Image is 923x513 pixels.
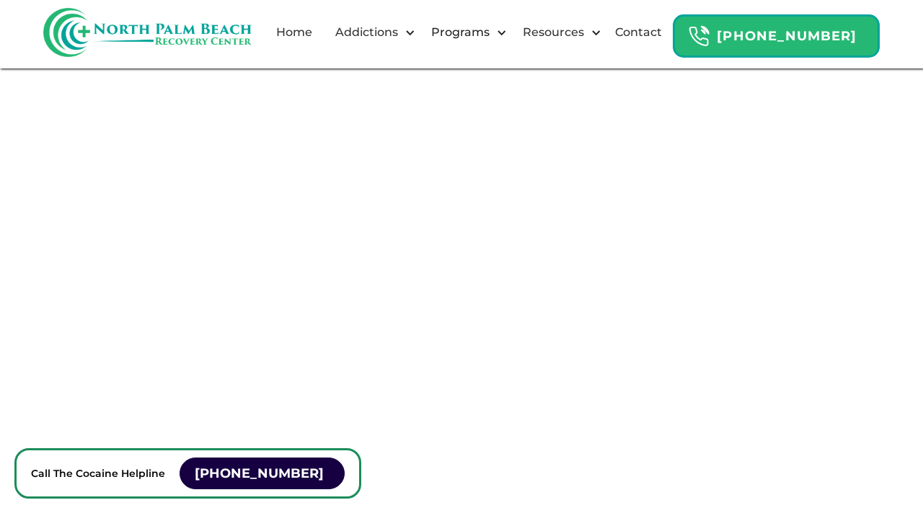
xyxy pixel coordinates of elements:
img: Header Calendar Icons [688,25,710,48]
a: Home [268,9,321,55]
p: Call The Cocaine Helpline [31,465,165,482]
strong: [PHONE_NUMBER] [195,465,324,481]
div: Resources [519,24,588,41]
a: Header Calendar Icons[PHONE_NUMBER] [673,7,880,58]
div: Resources [511,9,605,55]
div: Programs [419,9,511,55]
a: [PHONE_NUMBER] [180,458,345,489]
strong: [PHONE_NUMBER] [717,28,857,44]
div: Programs [428,24,493,41]
div: Addictions [332,24,402,41]
a: Contact [606,9,671,55]
div: Addictions [323,9,419,55]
